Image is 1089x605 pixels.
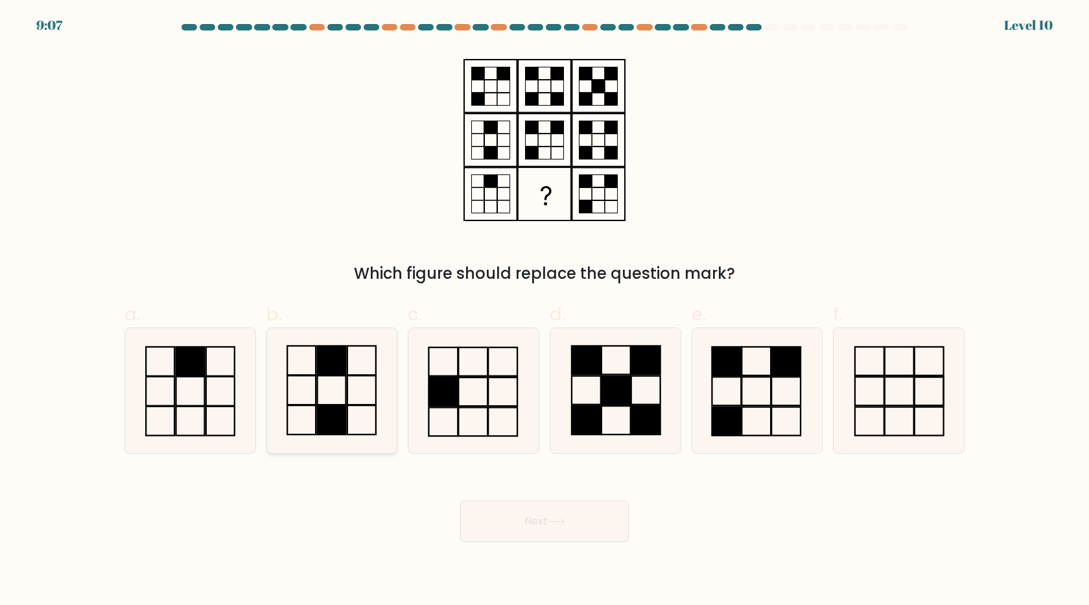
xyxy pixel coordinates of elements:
div: 9:07 [36,16,62,35]
span: f. [833,302,842,327]
div: Which figure should replace the question mark? [132,262,957,285]
span: d. [550,302,565,327]
span: c. [408,302,422,327]
button: Next [460,501,629,542]
span: a. [124,302,140,327]
span: b. [266,302,282,327]
div: Level 10 [1004,16,1053,35]
span: e. [692,302,706,327]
